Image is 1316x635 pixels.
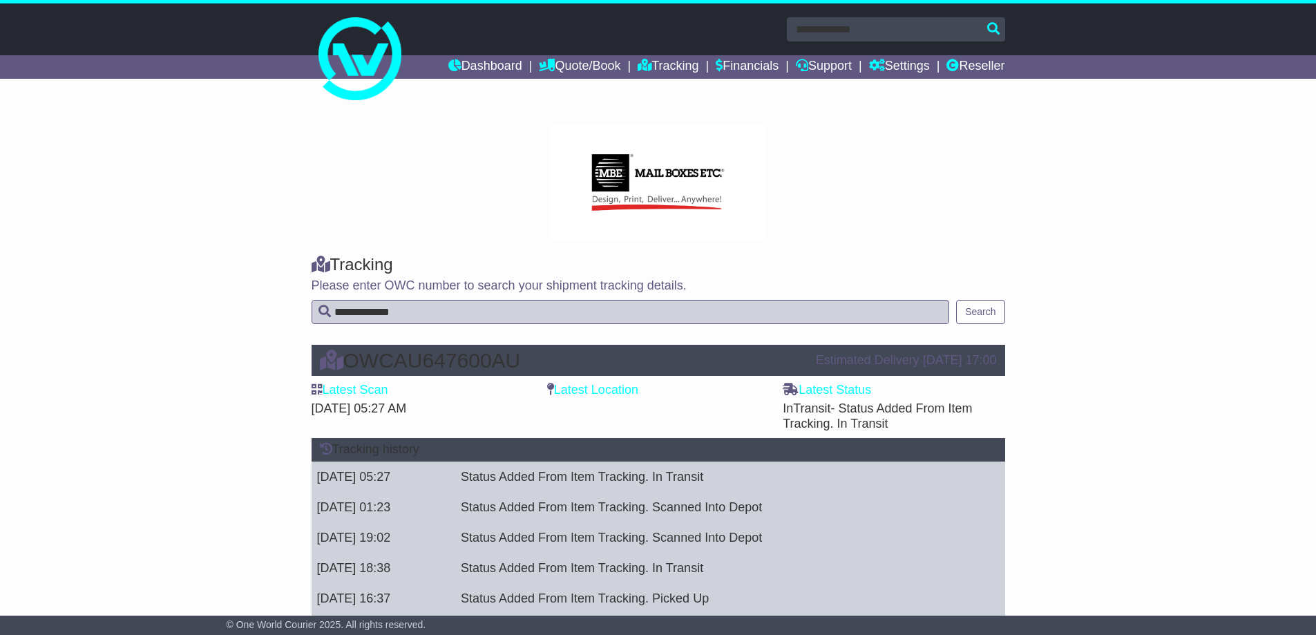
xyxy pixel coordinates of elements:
td: [DATE] 05:27 [312,462,455,492]
td: Status Added From Item Tracking. In Transit [455,553,986,583]
td: Status Added From Item Tracking. Scanned Into Depot [455,522,986,553]
div: Tracking [312,255,1005,275]
a: Support [796,55,852,79]
td: Status Added From Item Tracking. In Transit [455,462,986,492]
a: Dashboard [448,55,522,79]
label: Latest Location [547,383,638,398]
span: InTransit [783,401,972,430]
a: Financials [716,55,779,79]
td: [DATE] 01:23 [312,492,455,522]
td: Status Added From Item Tracking. Scanned Into Depot [455,492,986,522]
a: Reseller [946,55,1004,79]
img: GetCustomerLogo [551,124,765,241]
button: Search [956,300,1004,324]
a: Quote/Book [539,55,620,79]
div: Tracking history [312,438,1005,462]
span: © One World Courier 2025. All rights reserved. [227,619,426,630]
span: [DATE] 05:27 AM [312,401,407,415]
a: Settings [869,55,930,79]
p: Please enter OWC number to search your shipment tracking details. [312,278,1005,294]
label: Latest Scan [312,383,388,398]
td: [DATE] 16:37 [312,583,455,614]
td: [DATE] 18:38 [312,553,455,583]
span: - Status Added From Item Tracking. In Transit [783,401,972,430]
a: Tracking [638,55,698,79]
label: Latest Status [783,383,871,398]
td: [DATE] 19:02 [312,522,455,553]
div: Estimated Delivery [DATE] 17:00 [816,353,997,368]
td: Status Added From Item Tracking. Picked Up [455,583,986,614]
div: OWCAU647600AU [313,349,809,372]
